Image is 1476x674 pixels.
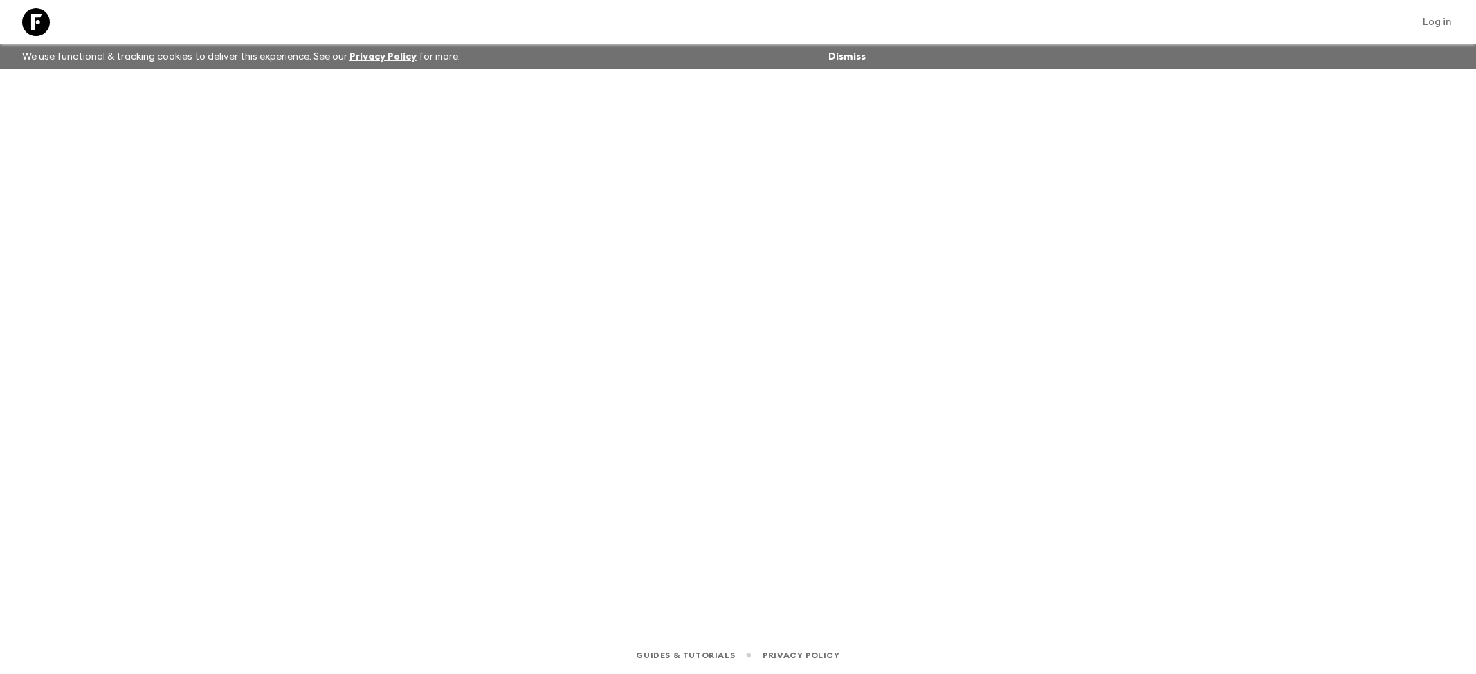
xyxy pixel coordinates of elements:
a: Log in [1415,12,1459,32]
p: We use functional & tracking cookies to deliver this experience. See our for more. [17,44,466,69]
a: Guides & Tutorials [636,648,735,663]
a: Privacy Policy [763,648,839,663]
a: Privacy Policy [349,52,417,62]
button: Dismiss [825,47,869,66]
